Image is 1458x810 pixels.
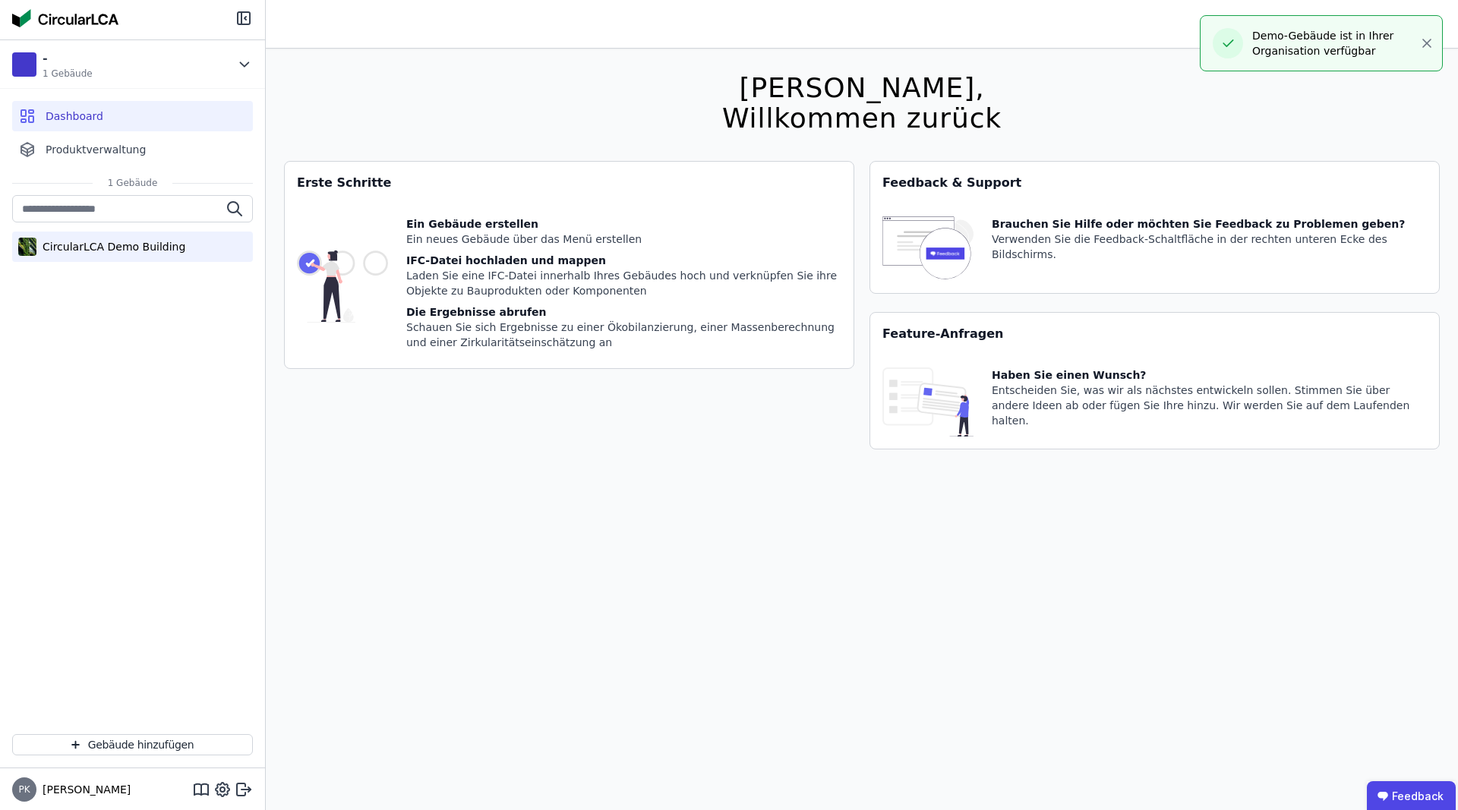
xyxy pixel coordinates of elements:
div: - [43,49,93,68]
img: feedback-icon-HCTs5lye.svg [882,216,974,281]
span: [PERSON_NAME] [36,782,131,797]
div: Ein Gebäude erstellen [406,216,841,232]
div: Entscheiden Sie, was wir als nächstes entwickeln sollen. Stimmen Sie über andere Ideen ab oder fü... [992,383,1427,428]
img: Concular [12,9,118,27]
button: Gebäude hinzufügen [12,734,253,755]
span: 1 Gebäude [43,68,93,80]
div: Willkommen zurück [722,103,1002,134]
div: [PERSON_NAME], [722,73,1002,103]
div: Laden Sie eine IFC-Datei innerhalb Ihres Gebäudes hoch und verknüpfen Sie ihre Objekte zu Bauprod... [406,268,841,298]
div: Verwenden Sie die Feedback-Schaltfläche in der rechten unteren Ecke des Bildschirms. [992,232,1427,262]
span: PK [18,785,30,794]
div: Erste Schritte [285,162,854,204]
span: Produktverwaltung [46,142,146,157]
img: feature_request_tile-UiXE1qGU.svg [882,367,974,437]
div: Feedback & Support [870,162,1439,204]
div: Brauchen Sie Hilfe oder möchten Sie Feedback zu Problemen geben? [992,216,1427,232]
div: IFC-Datei hochladen und mappen [406,253,841,268]
div: Ein neues Gebäude über das Menü erstellen [406,232,841,247]
img: CircularLCA Demo Building [18,235,36,259]
div: CircularLCA Demo Building [36,239,185,254]
div: Demo-Gebäude ist in Ihrer Organisation verfügbar [1252,28,1419,58]
div: Schauen Sie sich Ergebnisse zu einer Ökobilanzierung, einer Massenberechnung und einer Zirkularit... [406,320,841,350]
span: 1 Gebäude [93,177,173,189]
div: Haben Sie einen Wunsch? [992,367,1427,383]
img: getting_started_tile-DrF_GRSv.svg [297,216,388,356]
div: Die Ergebnisse abrufen [406,304,841,320]
div: Feature-Anfragen [870,313,1439,355]
span: Dashboard [46,109,103,124]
